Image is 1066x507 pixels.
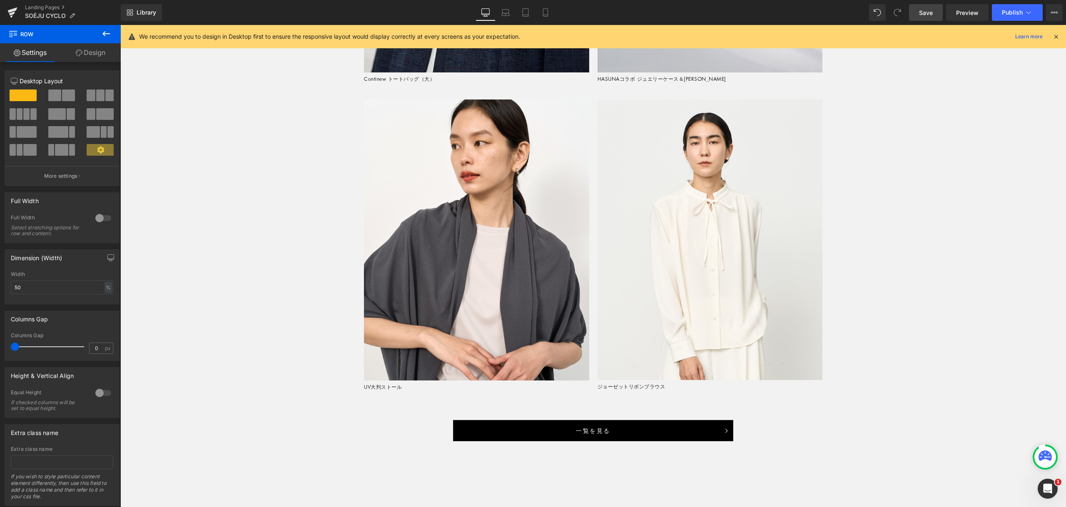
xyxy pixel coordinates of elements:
button: Publish [992,4,1043,21]
div: Height & Vertical Align [11,368,74,379]
a: New Library [121,4,162,21]
p: We recommend you to design in Desktop first to ensure the responsive layout would display correct... [139,32,520,41]
a: Continew トートバッグ（大） [244,50,314,57]
span: 一覧を見る [456,401,490,410]
div: Full Width [11,214,87,223]
img: ジョーゼットリボンブラウス [477,75,702,355]
div: Width [11,271,113,277]
a: ジョーゼットリボンブラウス [477,358,545,365]
div: If checked columns will be set to equal height. [11,400,86,411]
span: Row [8,25,92,43]
button: More settings [5,166,119,186]
a: Tablet [516,4,535,21]
div: Full Width [11,193,39,204]
a: 一覧を見る [333,395,613,416]
p: More settings [44,172,77,180]
a: Mobile [535,4,555,21]
div: If you wish to style particular content element differently, then use this field to add a class n... [11,473,113,505]
button: Redo [889,4,906,21]
iframe: Intercom live chat [1038,479,1058,499]
span: SOÉJU CYCLO [25,12,66,19]
a: Design [60,43,121,62]
a: UV大判ストール [244,358,281,365]
a: HASUNAコラボ ジュエリーケース＆[PERSON_NAME] [477,50,606,57]
button: Undo [869,4,886,21]
span: 1 [1055,479,1061,485]
p: Desktop Layout [11,77,113,85]
span: px [105,345,112,351]
div: Columns Gap [11,311,48,323]
img: UV大判ストール [244,75,468,355]
a: Desktop [476,4,496,21]
div: Extra class name [11,425,58,436]
a: Laptop [496,4,516,21]
div: Dimension (Width) [11,250,62,261]
button: More [1046,4,1063,21]
input: auto [11,281,113,294]
span: Publish [1002,9,1023,16]
div: % [105,282,112,293]
a: Landing Pages [25,4,121,11]
a: Preview [946,4,989,21]
div: Columns Gap [11,333,113,338]
a: Learn more [1012,32,1046,42]
span: Library [137,9,156,16]
span: Save [919,8,933,17]
div: Select stretching options for row and content. [11,225,86,236]
div: Extra class name [11,446,113,452]
div: Equal Height [11,389,87,398]
span: Preview [956,8,979,17]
